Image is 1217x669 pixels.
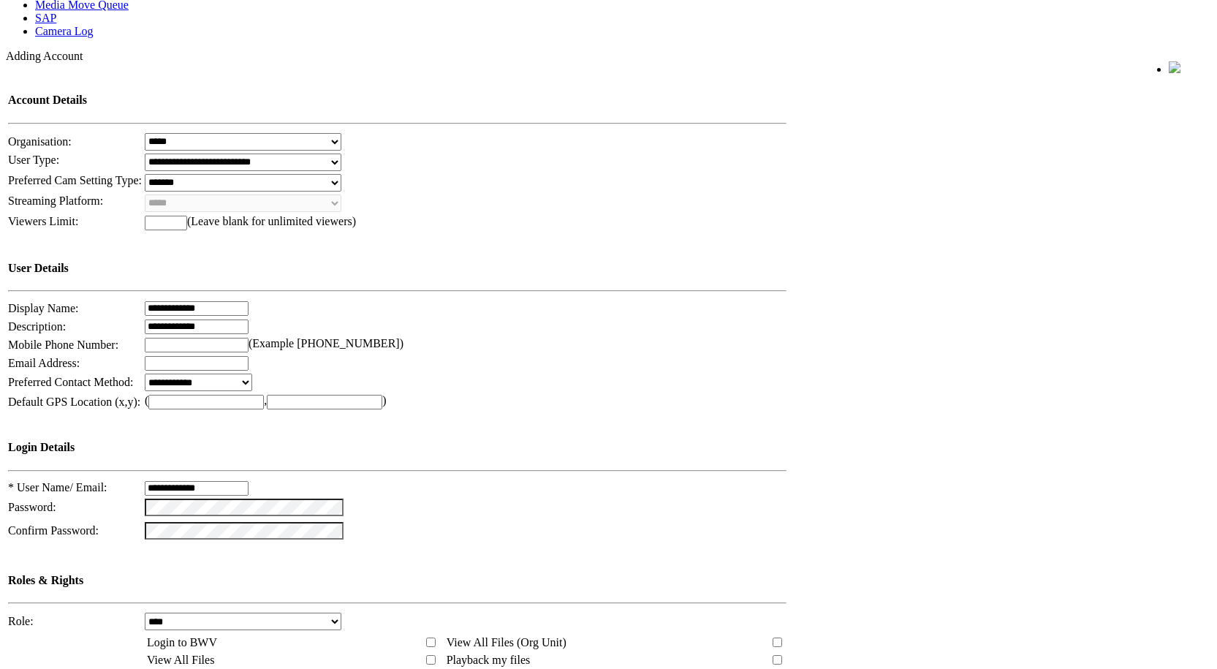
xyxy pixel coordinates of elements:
[8,441,786,454] h4: Login Details
[144,393,787,410] td: ( , )
[8,376,134,388] span: Preferred Contact Method:
[8,339,118,351] span: Mobile Phone Number:
[187,215,356,227] span: (Leave blank for unlimited viewers)
[8,574,786,587] h4: Roles & Rights
[8,94,786,107] h4: Account Details
[249,337,403,349] span: (Example [PHONE_NUMBER])
[8,501,56,513] span: Password:
[8,320,66,333] span: Description:
[8,302,78,314] span: Display Name:
[8,357,80,369] span: Email Address:
[35,25,94,37] a: Camera Log
[8,135,72,148] span: Organisation:
[1169,61,1180,73] img: bell24.png
[35,12,56,24] a: SAP
[8,215,78,227] span: Viewers Limit:
[8,174,142,186] span: Preferred Cam Setting Type:
[8,194,103,207] span: Streaming Platform:
[7,612,143,631] td: Role:
[6,50,83,62] span: Adding Account
[447,654,531,666] span: Playback my files
[447,636,566,649] span: View All Files (Org Unit)
[8,396,140,408] span: Default GPS Location (x,y):
[954,62,1140,73] span: Welcome, System Administrator (Administrator)
[147,654,214,666] span: View All Files
[147,636,217,649] span: Login to BWV
[8,154,59,166] span: User Type:
[8,262,786,275] h4: User Details
[8,524,99,537] span: Confirm Password:
[8,481,107,494] span: * User Name/ Email:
